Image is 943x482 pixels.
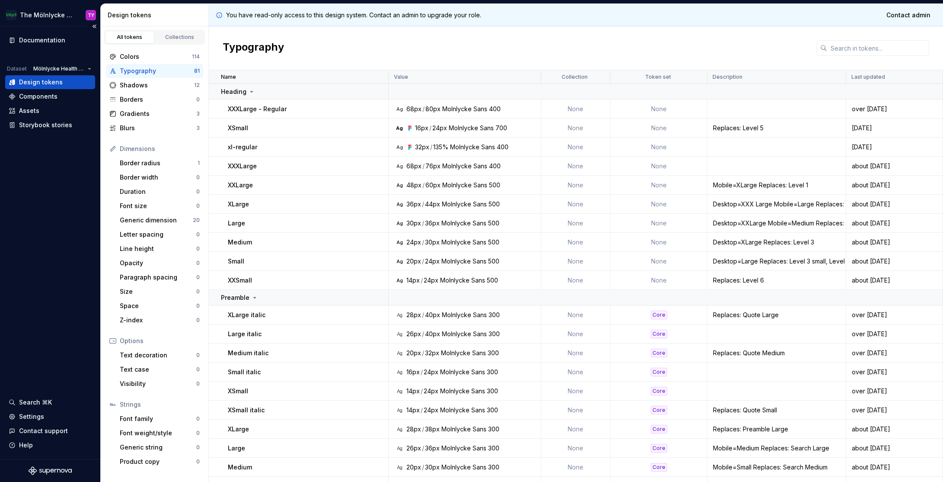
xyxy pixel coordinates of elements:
[29,466,72,475] a: Supernova Logo
[116,348,203,362] a: Text decoration0
[708,311,845,319] div: Replaces: Quote Large
[120,145,200,153] div: Dimensions
[611,252,707,271] td: None
[422,200,424,209] div: /
[196,260,200,267] div: 0
[495,124,507,132] div: 700
[196,125,200,132] div: 3
[422,311,424,319] div: /
[116,242,203,256] a: Line height0
[541,305,611,325] td: None
[847,368,942,376] div: over [DATE]
[7,65,27,72] div: Dataset
[19,36,65,45] div: Documentation
[106,78,203,92] a: Shadows12
[611,195,707,214] td: None
[228,257,244,266] p: Small
[194,67,200,74] div: 81
[116,170,203,184] a: Border width0
[541,382,611,401] td: None
[651,311,667,319] div: Core
[441,238,486,247] div: Molnlycke Sans
[415,143,429,151] div: 32px
[422,162,425,170] div: /
[196,231,200,238] div: 0
[106,50,203,64] a: Colors114
[651,406,667,415] div: Core
[611,176,707,195] td: None
[228,238,252,247] p: Medium
[429,124,432,132] div: /
[5,75,95,89] a: Design tokens
[708,276,845,285] div: Replaces: Level 6
[228,425,249,434] p: XLarge
[421,276,423,285] div: /
[425,238,440,247] div: 30px
[406,105,422,113] div: 68px
[5,33,95,47] a: Documentation
[847,406,942,415] div: over [DATE]
[221,87,246,96] p: Heading
[708,257,845,266] div: Desktop=Large Replaces: Level 3 small, Level 4
[487,387,498,395] div: 300
[708,238,845,247] div: Desktop=XLarge Replaces: Level 3
[611,271,707,290] td: None
[886,11,930,19] span: Contact admin
[422,349,424,357] div: /
[847,181,942,190] div: about [DATE]
[116,156,203,170] a: Border radius1
[847,311,942,319] div: over [DATE]
[708,124,845,132] div: Replaces: Level 5
[425,162,441,170] div: 76px
[116,228,203,241] a: Letter spacing0
[19,78,63,87] div: Design tokens
[116,199,203,213] a: Font size0
[396,144,403,151] div: Ag
[120,67,194,75] div: Typography
[488,238,499,247] div: 500
[221,293,249,302] p: Preamble
[611,233,707,252] td: None
[406,330,421,338] div: 26px
[223,40,284,56] h2: Typography
[441,257,486,266] div: Molnlycke Sans
[120,81,194,90] div: Shadows
[541,344,611,363] td: None
[430,143,432,151] div: /
[450,143,495,151] div: Molnlycke Sans
[120,316,196,325] div: Z-index
[611,214,707,233] td: None
[120,95,196,104] div: Borders
[120,187,196,196] div: Duration
[196,366,200,373] div: 0
[116,412,203,426] a: Font family0
[396,407,403,414] div: Ag
[120,159,198,167] div: Border radius
[19,412,44,421] div: Settings
[396,350,403,357] div: Ag
[432,124,447,132] div: 24px
[422,181,425,190] div: /
[541,233,611,252] td: None
[847,387,942,395] div: over [DATE]
[708,406,845,415] div: Replaces: Quote Small
[422,219,424,228] div: /
[120,415,196,423] div: Font family
[562,74,588,80] p: Collection
[120,365,196,374] div: Text case
[497,143,508,151] div: 400
[541,214,611,233] td: None
[488,257,499,266] div: 500
[228,219,245,228] p: Large
[425,330,440,338] div: 40px
[489,200,500,209] div: 500
[487,276,498,285] div: 500
[406,238,421,247] div: 24px
[847,200,942,209] div: about [DATE]
[442,105,487,113] div: Molnlycke Sans
[196,202,200,209] div: 0
[396,464,403,471] div: Ag
[422,330,424,338] div: /
[29,63,95,75] button: Mölnlycke Health Care
[116,426,203,440] a: Font weight/style0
